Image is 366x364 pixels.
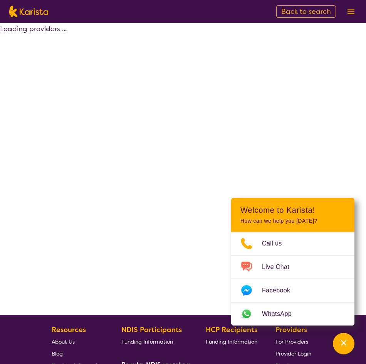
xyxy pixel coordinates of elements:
[206,325,257,334] b: HCP Recipients
[121,325,182,334] b: NDIS Participants
[275,347,311,359] a: Provider Login
[348,9,354,14] img: menu
[275,336,311,347] a: For Providers
[231,198,354,326] div: Channel Menu
[231,232,354,326] ul: Choose channel
[275,350,311,357] span: Provider Login
[231,302,354,326] a: Web link opens in a new tab.
[281,7,331,16] span: Back to search
[121,338,173,345] span: Funding Information
[52,336,103,347] a: About Us
[262,238,291,249] span: Call us
[9,6,48,17] img: Karista logo
[333,333,354,354] button: Channel Menu
[275,338,308,345] span: For Providers
[262,261,299,273] span: Live Chat
[275,325,307,334] b: Providers
[206,336,257,347] a: Funding Information
[52,338,75,345] span: About Us
[240,205,345,215] h2: Welcome to Karista!
[262,308,301,320] span: WhatsApp
[240,218,345,224] p: How can we help you [DATE]?
[262,285,299,296] span: Facebook
[121,336,188,347] a: Funding Information
[52,347,103,359] a: Blog
[52,350,63,357] span: Blog
[206,338,257,345] span: Funding Information
[52,325,86,334] b: Resources
[276,5,336,18] a: Back to search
